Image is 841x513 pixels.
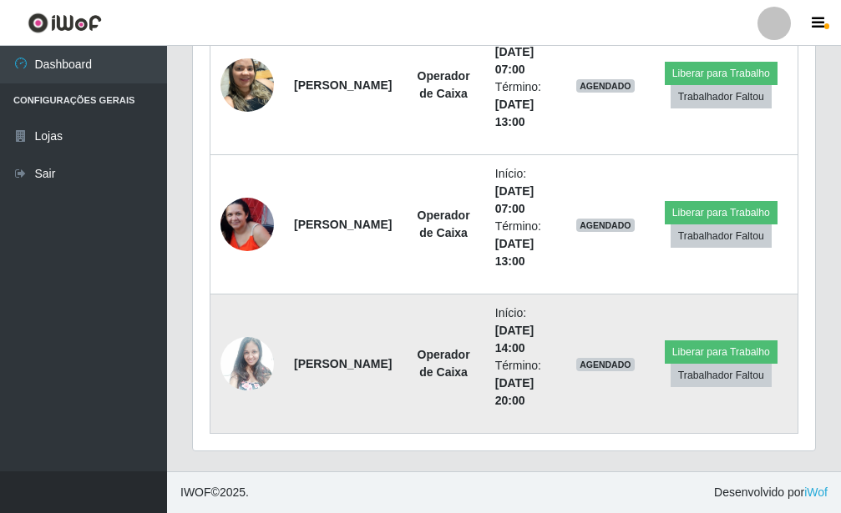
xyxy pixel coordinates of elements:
strong: Operador de Caixa [418,348,470,379]
button: Liberar para Trabalho [665,201,778,224]
time: [DATE] 13:00 [495,237,534,268]
time: [DATE] 14:00 [495,324,534,355]
time: [DATE] 13:00 [495,98,534,128]
li: Término: [495,357,556,410]
img: 1745102593554.jpeg [220,49,274,120]
img: 1743338839822.jpeg [220,198,274,251]
span: AGENDADO [576,79,635,93]
span: AGENDADO [576,219,635,232]
strong: [PERSON_NAME] [294,78,392,92]
li: Início: [495,304,556,357]
button: Liberar para Trabalho [665,340,778,364]
li: Início: [495,26,556,78]
img: CoreUI Logo [28,13,102,33]
strong: [PERSON_NAME] [294,357,392,370]
li: Término: [495,218,556,270]
strong: Operador de Caixa [418,209,470,239]
li: Término: [495,78,556,131]
strong: [PERSON_NAME] [294,218,392,231]
button: Trabalhador Faltou [671,85,772,108]
button: Trabalhador Faltou [671,364,772,387]
a: iWof [804,485,828,499]
span: AGENDADO [576,358,635,371]
button: Liberar para Trabalho [665,62,778,85]
span: IWOF [180,485,211,499]
span: Desenvolvido por [714,484,828,501]
li: Início: [495,165,556,218]
button: Trabalhador Faltou [671,224,772,248]
strong: Operador de Caixa [418,69,470,100]
span: © 2025 . [180,484,249,501]
time: [DATE] 07:00 [495,184,534,215]
time: [DATE] 20:00 [495,376,534,407]
img: 1732662541702.jpeg [220,328,274,400]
